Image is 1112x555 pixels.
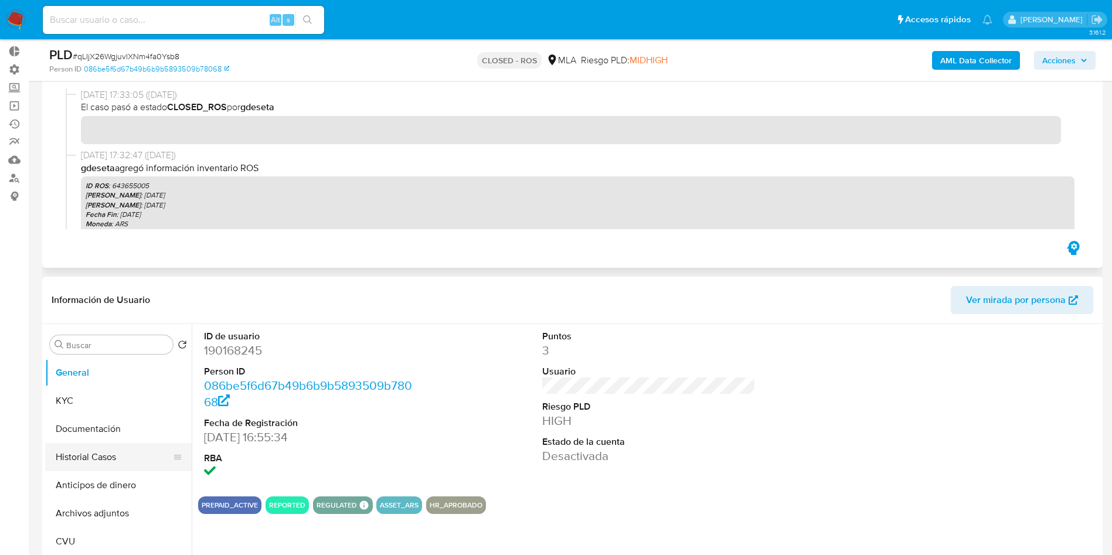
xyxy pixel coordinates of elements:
[45,415,192,443] button: Documentación
[905,13,971,26] span: Accesos rápidos
[542,365,756,378] dt: Usuario
[1042,51,1076,70] span: Acciones
[295,12,319,28] button: search-icon
[66,340,168,350] input: Buscar
[542,435,756,448] dt: Estado de la cuenta
[204,452,418,465] dt: RBA
[542,330,756,343] dt: Puntos
[542,342,756,359] dd: 3
[73,50,179,62] span: # qLIjX26WgjuvlXNm4fa0Ysb8
[966,286,1066,314] span: Ver mirada por persona
[1089,28,1106,37] span: 3.161.2
[55,340,64,349] button: Buscar
[204,330,418,343] dt: ID de usuario
[45,359,192,387] button: General
[204,342,418,359] dd: 190168245
[204,417,418,430] dt: Fecha de Registración
[932,51,1020,70] button: AML Data Collector
[271,14,280,25] span: Alt
[49,64,81,74] b: Person ID
[982,15,992,25] a: Notificaciones
[951,286,1093,314] button: Ver mirada por persona
[45,443,182,471] button: Historial Casos
[84,64,229,74] a: 086be5f6d67b49b6b9b5893509b78068
[1021,14,1087,25] p: gustavo.deseta@mercadolibre.com
[630,53,668,67] span: MIDHIGH
[52,294,150,306] h1: Información de Usuario
[542,400,756,413] dt: Riesgo PLD
[43,12,324,28] input: Buscar usuario o caso...
[178,340,187,353] button: Volver al orden por defecto
[287,14,290,25] span: s
[1091,13,1103,26] a: Salir
[45,387,192,415] button: KYC
[45,499,192,527] button: Archivos adjuntos
[581,54,668,67] span: Riesgo PLD:
[542,448,756,464] dd: Desactivada
[49,45,73,64] b: PLD
[45,471,192,499] button: Anticipos de dinero
[204,377,412,410] a: 086be5f6d67b49b6b9b5893509b78068
[546,54,576,67] div: MLA
[542,413,756,429] dd: HIGH
[1034,51,1096,70] button: Acciones
[940,51,1012,70] b: AML Data Collector
[204,429,418,445] dd: [DATE] 16:55:34
[204,365,418,378] dt: Person ID
[477,52,542,69] p: CLOSED - ROS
